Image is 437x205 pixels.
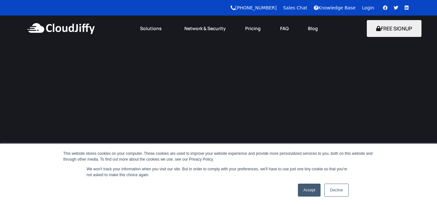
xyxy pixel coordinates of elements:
div: This website stores cookies on your computer. These cookies are used to improve your website expe... [63,151,374,162]
a: Blog [298,21,328,36]
a: FREE SIGNUP [367,25,421,32]
button: FREE SIGNUP [367,20,421,37]
p: We won't track your information when you visit our site. But in order to comply with your prefere... [87,166,351,178]
a: [PHONE_NUMBER] [231,5,277,10]
a: Decline [324,184,348,197]
a: Accept [298,184,321,197]
a: FAQ [270,21,298,36]
a: Network & Security [175,21,235,36]
a: Solutions [130,21,175,36]
a: Sales Chat [283,5,307,10]
a: Knowledge Base [314,5,356,10]
a: Pricing [235,21,270,36]
a: Login [362,5,374,10]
